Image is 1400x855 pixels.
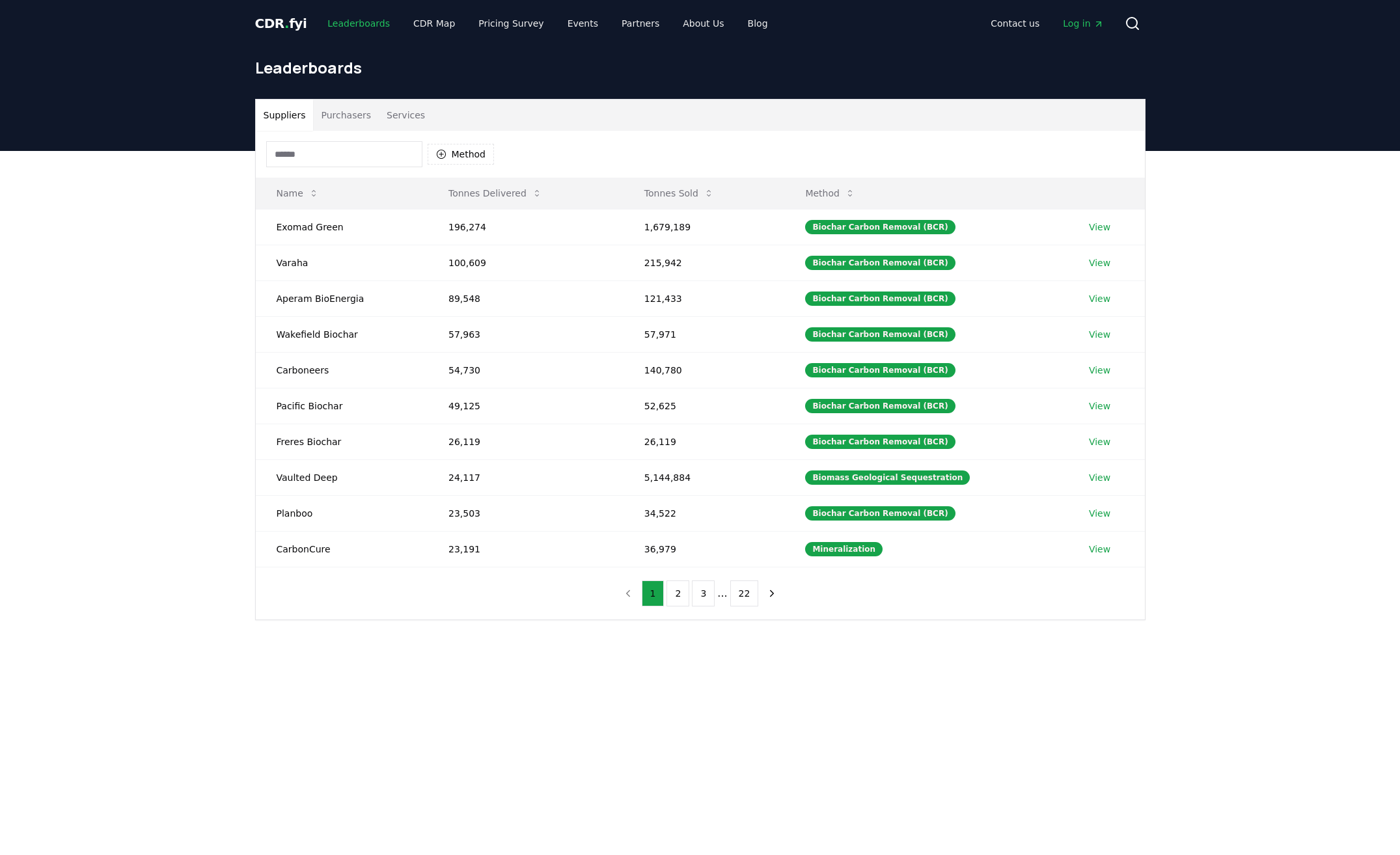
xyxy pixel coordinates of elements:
td: 36,979 [624,531,785,567]
td: 215,942 [624,245,785,280]
h1: Leaderboards [255,57,1146,78]
a: View [1089,292,1110,305]
td: 1,679,189 [624,209,785,245]
a: Leaderboards [317,12,400,35]
span: Log in [1063,17,1103,30]
div: Biochar Carbon Removal (BCR) [805,363,955,377]
a: About Us [672,12,734,35]
button: Tonnes Sold [634,180,724,206]
td: Carboneers [256,352,428,388]
a: Blog [737,12,778,35]
a: View [1089,507,1110,520]
nav: Main [317,12,778,35]
button: Purchasers [313,100,379,131]
a: CDR.fyi [255,14,307,33]
li: ... [717,586,727,601]
a: View [1089,221,1110,234]
td: 121,433 [624,280,785,316]
a: View [1089,435,1110,448]
button: Suppliers [256,100,314,131]
td: 23,191 [428,531,624,567]
td: 100,609 [428,245,624,280]
td: 89,548 [428,280,624,316]
td: 24,117 [428,459,624,495]
a: View [1089,364,1110,377]
a: View [1089,400,1110,413]
a: Pricing Survey [468,12,554,35]
div: Biochar Carbon Removal (BCR) [805,506,955,521]
td: Aperam BioEnergia [256,280,428,316]
td: Pacific Biochar [256,388,428,424]
a: View [1089,256,1110,269]
td: 34,522 [624,495,785,531]
div: Biochar Carbon Removal (BCR) [805,435,955,449]
span: . [284,16,289,31]
td: 57,963 [428,316,624,352]
a: Log in [1052,12,1114,35]
div: Biomass Geological Sequestration [805,470,970,485]
div: Biochar Carbon Removal (BCR) [805,327,955,342]
a: Partners [611,12,670,35]
nav: Main [980,12,1114,35]
button: 3 [692,580,715,606]
a: View [1089,543,1110,556]
button: Services [379,100,433,131]
div: Biochar Carbon Removal (BCR) [805,292,955,306]
td: 26,119 [624,424,785,459]
button: 1 [642,580,665,606]
td: Freres Biochar [256,424,428,459]
button: Tonnes Delivered [438,180,553,206]
td: Wakefield Biochar [256,316,428,352]
button: Name [266,180,329,206]
span: CDR fyi [255,16,307,31]
td: 54,730 [428,352,624,388]
td: Varaha [256,245,428,280]
a: View [1089,328,1110,341]
td: 196,274 [428,209,624,245]
td: Vaulted Deep [256,459,428,495]
button: Method [795,180,866,206]
td: 26,119 [428,424,624,459]
button: 2 [666,580,689,606]
button: Method [428,144,495,165]
button: 22 [730,580,759,606]
div: Mineralization [805,542,883,556]
td: Exomad Green [256,209,428,245]
td: 140,780 [624,352,785,388]
a: Contact us [980,12,1050,35]
button: next page [761,580,783,606]
td: 49,125 [428,388,624,424]
td: 23,503 [428,495,624,531]
td: 57,971 [624,316,785,352]
a: CDR Map [403,12,465,35]
div: Biochar Carbon Removal (BCR) [805,256,955,270]
a: View [1089,471,1110,484]
div: Biochar Carbon Removal (BCR) [805,399,955,413]
div: Biochar Carbon Removal (BCR) [805,220,955,234]
td: 52,625 [624,388,785,424]
td: Planboo [256,495,428,531]
td: 5,144,884 [624,459,785,495]
a: Events [557,12,609,35]
td: CarbonCure [256,531,428,567]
